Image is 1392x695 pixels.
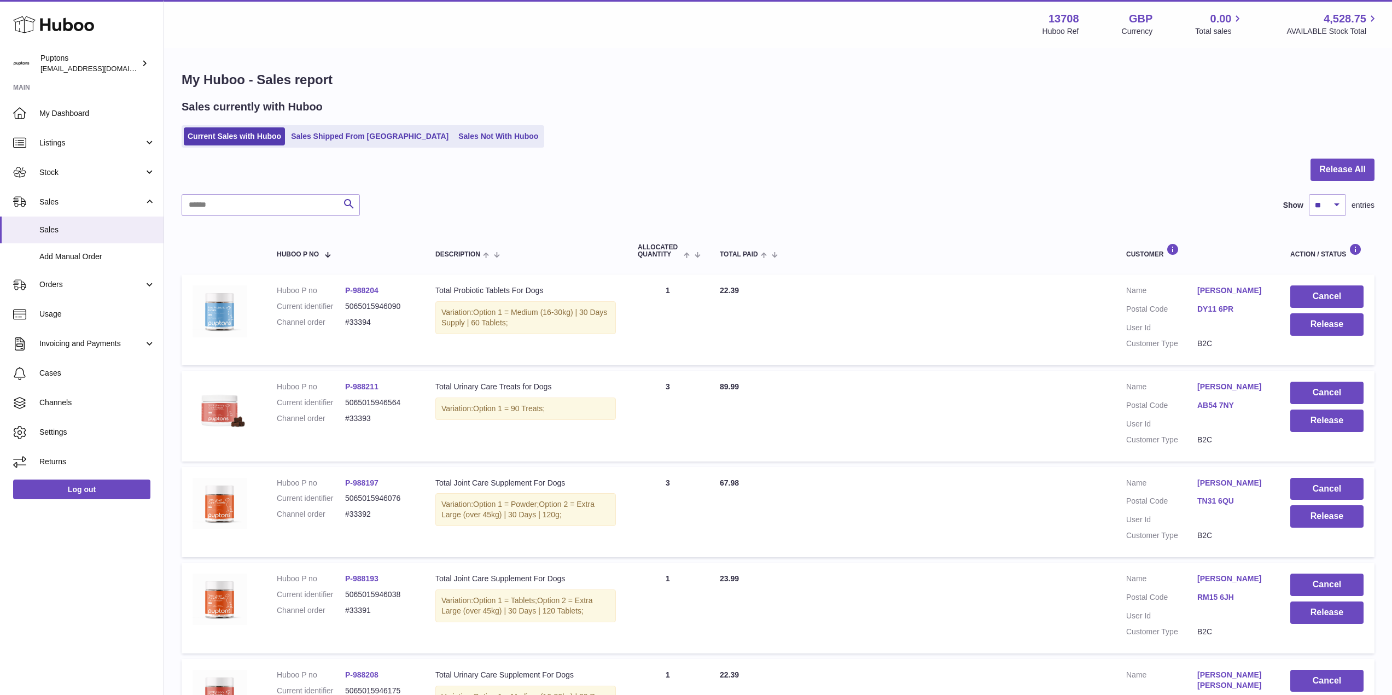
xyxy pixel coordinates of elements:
img: TotalProbioticTablets120.jpg [193,285,247,337]
button: Cancel [1290,478,1364,500]
button: Release [1290,601,1364,624]
span: 23.99 [720,574,739,583]
dd: B2C [1197,435,1268,445]
div: Customer [1126,243,1268,258]
div: Total Urinary Care Supplement For Dogs [435,670,616,680]
dt: Customer Type [1126,530,1197,541]
button: Release All [1311,159,1374,181]
span: Sales [39,197,144,207]
img: hello@puptons.com [13,55,30,72]
div: Total Urinary Care Treats for Dogs [435,382,616,392]
span: 22.39 [720,286,739,295]
img: TotalUrinaryCareMain.jpg [193,382,247,436]
span: Cases [39,368,155,378]
dt: Huboo P no [277,382,345,392]
strong: 13708 [1049,11,1079,26]
div: Total Joint Care Supplement For Dogs [435,574,616,584]
dt: User Id [1126,515,1197,525]
a: P-988197 [345,478,378,487]
a: AB54 7NY [1197,400,1268,411]
span: 67.98 [720,478,739,487]
span: Add Manual Order [39,252,155,262]
label: Show [1283,200,1303,211]
span: entries [1352,200,1374,211]
span: Option 1 = Tablets; [473,596,537,605]
a: [PERSON_NAME] [1197,574,1268,584]
span: Stock [39,167,144,178]
a: P-988193 [345,574,378,583]
a: P-988208 [345,670,378,679]
a: [PERSON_NAME] [1197,382,1268,392]
td: 1 [627,563,709,653]
td: 3 [627,371,709,462]
div: Huboo Ref [1042,26,1079,37]
dt: Current identifier [277,398,345,408]
span: Settings [39,427,155,437]
span: AVAILABLE Stock Total [1286,26,1379,37]
span: Option 2 = Extra Large (over 45kg) | 30 Days | 120g; [441,500,595,519]
span: Sales [39,225,155,235]
span: 22.39 [720,670,739,679]
dd: #33392 [345,509,413,519]
dd: 5065015946564 [345,398,413,408]
dt: User Id [1126,419,1197,429]
a: 0.00 Total sales [1195,11,1244,37]
strong: GBP [1129,11,1152,26]
dt: Channel order [277,509,345,519]
div: Variation: [435,493,616,526]
dt: Postal Code [1126,304,1197,317]
dt: Name [1126,382,1197,395]
dt: Postal Code [1126,400,1197,413]
span: ALLOCATED Quantity [638,244,681,258]
dt: Current identifier [277,589,345,600]
img: TotalJointCareTablets120.jpg [193,478,247,529]
dt: Huboo P no [277,670,345,680]
div: Action / Status [1290,243,1364,258]
button: Cancel [1290,382,1364,404]
dd: #33391 [345,605,413,616]
a: Log out [13,480,150,499]
dd: #33393 [345,413,413,424]
a: Sales Shipped From [GEOGRAPHIC_DATA] [287,127,452,145]
a: P-988204 [345,286,378,295]
dt: Huboo P no [277,478,345,488]
dd: 5065015946090 [345,301,413,312]
dt: User Id [1126,323,1197,333]
dd: #33394 [345,317,413,328]
a: P-988211 [345,382,378,391]
span: Option 2 = Extra Large (over 45kg) | 30 Days | 120 Tablets; [441,596,593,615]
span: Listings [39,138,144,148]
dd: B2C [1197,338,1268,349]
dd: 5065015946076 [345,493,413,504]
a: [PERSON_NAME] [PERSON_NAME] [1197,670,1268,691]
h1: My Huboo - Sales report [182,71,1374,89]
span: Total sales [1195,26,1244,37]
button: Release [1290,410,1364,432]
span: Description [435,251,480,258]
span: 89.99 [720,382,739,391]
dt: Name [1126,670,1197,693]
h2: Sales currently with Huboo [182,100,323,114]
a: 4,528.75 AVAILABLE Stock Total [1286,11,1379,37]
div: Variation: [435,398,616,420]
span: 0.00 [1210,11,1232,26]
span: Usage [39,309,155,319]
dt: Current identifier [277,301,345,312]
dt: Customer Type [1126,435,1197,445]
dt: User Id [1126,611,1197,621]
dt: Name [1126,574,1197,587]
span: Option 1 = Medium (16-30kg) | 30 Days Supply | 60 Tablets; [441,308,607,327]
span: Channels [39,398,155,408]
dd: B2C [1197,627,1268,637]
dt: Postal Code [1126,592,1197,605]
a: Current Sales with Huboo [184,127,285,145]
button: Cancel [1290,285,1364,308]
span: 4,528.75 [1324,11,1366,26]
span: Huboo P no [277,251,319,258]
div: Variation: [435,589,616,622]
a: [PERSON_NAME] [1197,478,1268,488]
div: Variation: [435,301,616,334]
dt: Current identifier [277,493,345,504]
a: DY11 6PR [1197,304,1268,314]
span: Returns [39,457,155,467]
